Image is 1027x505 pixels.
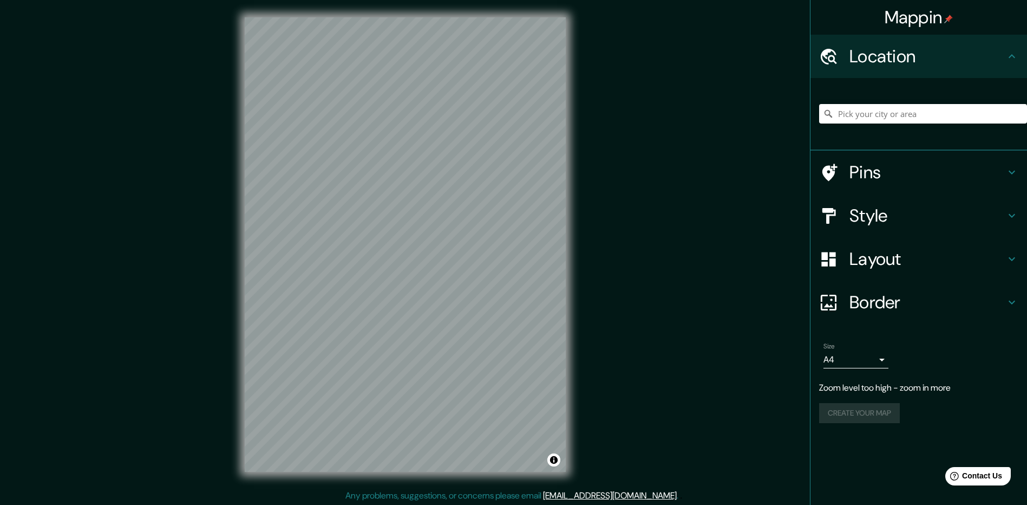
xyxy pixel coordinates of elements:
p: Zoom level too high - zoom in more [819,381,1018,394]
div: Location [810,35,1027,78]
button: Toggle attribution [547,454,560,467]
div: A4 [823,351,888,368]
div: Style [810,194,1027,237]
input: Pick your city or area [819,104,1027,124]
h4: Layout [849,248,1005,270]
iframe: Help widget launcher [931,463,1015,493]
label: Size [823,342,835,351]
div: . [680,489,682,502]
h4: Pins [849,161,1005,183]
p: Any problems, suggestions, or concerns please email . [345,489,678,502]
h4: Mappin [885,7,953,28]
h4: Border [849,292,1005,313]
h4: Style [849,205,1005,226]
div: Layout [810,237,1027,281]
a: [EMAIL_ADDRESS][DOMAIN_NAME] [543,490,677,501]
div: . [678,489,680,502]
div: Border [810,281,1027,324]
canvas: Map [245,17,566,472]
h4: Location [849,46,1005,67]
div: Pins [810,151,1027,194]
img: pin-icon.png [944,15,953,23]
